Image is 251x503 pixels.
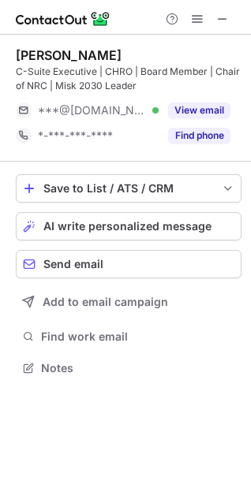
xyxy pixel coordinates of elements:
button: save-profile-one-click [16,174,242,203]
button: Reveal Button [168,102,230,118]
img: ContactOut v5.3.10 [16,9,111,28]
span: AI write personalized message [43,220,212,233]
button: Send email [16,250,242,278]
span: Notes [41,361,235,375]
span: Find work email [41,330,235,344]
span: ***@[DOMAIN_NAME] [38,103,147,117]
button: AI write personalized message [16,212,242,240]
button: Find work email [16,326,242,348]
button: Notes [16,357,242,379]
div: [PERSON_NAME] [16,47,122,63]
button: Add to email campaign [16,288,242,316]
div: C-Suite Executive | CHRO | Board Member | Chair of NRC | Misk 2030 Leader [16,65,242,93]
span: Send email [43,258,103,270]
span: Add to email campaign [43,296,168,308]
div: Save to List / ATS / CRM [43,182,214,195]
button: Reveal Button [168,128,230,143]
